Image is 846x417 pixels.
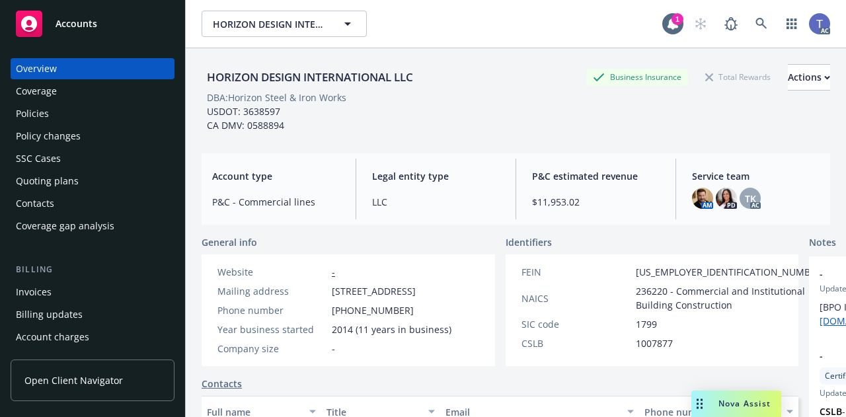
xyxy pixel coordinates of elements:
div: Coverage gap analysis [16,215,114,237]
span: [STREET_ADDRESS] [332,284,416,298]
span: HORIZON DESIGN INTERNATIONAL LLC [213,17,327,31]
span: 2014 (11 years in business) [332,322,451,336]
div: Total Rewards [699,69,777,85]
div: Account charges [16,326,89,348]
div: Policy changes [16,126,81,147]
div: Company size [217,342,327,356]
span: Notes [809,235,836,251]
span: Nova Assist [718,398,771,409]
div: Billing updates [16,304,83,325]
a: Quoting plans [11,171,174,192]
div: FEIN [521,265,631,279]
a: Account charges [11,326,174,348]
a: Contacts [202,377,242,391]
a: Contacts [11,193,174,214]
a: Coverage [11,81,174,102]
a: Coverage gap analysis [11,215,174,237]
img: photo [692,188,713,209]
span: LLC [372,195,500,209]
button: Nova Assist [691,391,781,417]
button: HORIZON DESIGN INTERNATIONAL LLC [202,11,367,37]
a: Search [748,11,775,37]
span: Accounts [56,19,97,29]
div: 1 [672,13,683,25]
span: General info [202,235,257,249]
span: Open Client Navigator [24,373,123,387]
span: [US_EMPLOYER_IDENTIFICATION_NUMBER] [636,265,825,279]
button: Actions [788,64,830,91]
span: TK [745,192,756,206]
div: Mailing address [217,284,327,298]
span: [PHONE_NUMBER] [332,303,414,317]
span: 236220 - Commercial and Institutional Building Construction [636,284,825,312]
a: Invoices [11,282,174,303]
div: Quoting plans [16,171,79,192]
div: Policies [16,103,49,124]
div: Business Insurance [586,69,688,85]
span: Account type [212,169,340,183]
div: CSLB [521,336,631,350]
span: $11,953.02 [532,195,660,209]
div: Actions [788,65,830,90]
a: Start snowing [687,11,714,37]
div: Contacts [16,193,54,214]
img: photo [716,188,737,209]
a: Policy changes [11,126,174,147]
span: - [332,342,335,356]
a: Report a Bug [718,11,744,37]
a: Overview [11,58,174,79]
div: Website [217,265,327,279]
div: DBA: Horizon Steel & Iron Works [207,91,346,104]
span: 1007877 [636,336,673,350]
span: P&C - Commercial lines [212,195,340,209]
a: Switch app [779,11,805,37]
a: Policies [11,103,174,124]
div: HORIZON DESIGN INTERNATIONAL LLC [202,69,418,86]
span: USDOT: 3638597 CA DMV: 0588894 [207,105,284,132]
a: - [332,266,335,278]
span: Service team [692,169,820,183]
div: Coverage [16,81,57,102]
a: Billing updates [11,304,174,325]
span: Identifiers [506,235,552,249]
a: SSC Cases [11,148,174,169]
img: photo [809,13,830,34]
div: NAICS [521,291,631,305]
div: Invoices [16,282,52,303]
span: Legal entity type [372,169,500,183]
a: Accounts [11,5,174,42]
div: Overview [16,58,57,79]
div: SIC code [521,317,631,331]
div: SSC Cases [16,148,61,169]
div: Phone number [217,303,327,317]
span: P&C estimated revenue [532,169,660,183]
div: Drag to move [691,391,708,417]
div: Year business started [217,322,327,336]
span: 1799 [636,317,657,331]
div: Billing [11,263,174,276]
